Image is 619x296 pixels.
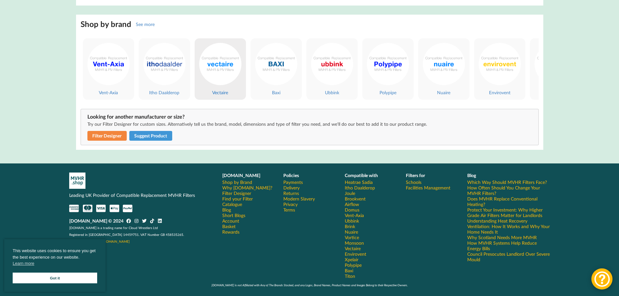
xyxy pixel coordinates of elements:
a: Itho Daalderop [139,38,190,100]
b: [DOMAIN_NAME] [222,173,260,178]
img: Nuaire-Compatible-Replacement-Filters.png [423,43,465,85]
a: Council Presocutes Landlord Over Severe Mould [467,251,550,262]
a: [DOMAIN_NAME] [102,239,130,243]
a: Which Way Should MVHR Filters Face? [467,179,547,185]
a: Rewards [222,229,239,235]
a: How MVHR Systems Help Reduce Energy Bills [467,240,550,251]
span: [DOMAIN_NAME] is a trading name for Cloud Wrestlers Ltd [69,226,158,230]
a: Itho Daalderop [345,185,375,190]
a: Delivery [283,185,300,190]
a: Heatrae Sadia [345,179,373,185]
a: See more [136,21,155,27]
a: Brookvent [345,196,366,201]
span: Itho Daalderop [149,90,179,95]
a: Shop by Brand [222,179,252,185]
a: Basket [222,224,236,229]
a: Why [DOMAIN_NAME]? [222,185,272,190]
a: Understanding Heat Recovery Ventilation: How It Works and Why Your Home Needs It [467,218,550,235]
b: Compatible with [345,173,378,178]
a: Facilities Management [406,185,450,190]
a: Vortice [345,235,359,240]
p: Try our Filter Designer for custom sizes. Alternatively tell us the brand, model, dimensions and ... [87,121,532,127]
img: Vent-Axia-Compatible-Replacement-Filters.png [87,43,130,85]
a: Nuaire [345,229,358,235]
span: Vent-Axia [99,90,118,95]
a: Filter Designer [87,131,127,141]
a: Nuaire [418,38,470,100]
a: Privacy [283,201,298,207]
a: Schools [406,179,421,185]
a: Find your Filter [222,196,253,201]
a: Vent-Axia [345,212,364,218]
b: Blog [467,173,476,178]
a: Why Scotland Needs More MVHR [467,235,537,240]
a: Account [222,218,239,224]
div: Looking for another manufacturer or size? [87,113,532,120]
a: Protect Your Investment: Why Higher Grade Air Filters Matter for Landlords [467,207,550,218]
button: Filter Missing? [99,51,142,62]
a: Titon [345,273,355,279]
a: Envirovent [474,38,525,100]
img: Ubbink-Compatible-Replacement-Filters.png [311,43,353,85]
img: mvhr-inverted.png [69,173,85,189]
a: Envirovent [345,251,366,257]
div: [DOMAIN_NAME] is not Affiliated with Any of The Brands Stocked, and any Logos, Brand Names, Produ... [69,283,550,287]
span: Polypipe [380,90,396,95]
a: Joule [345,190,355,196]
a: Payments [283,179,303,185]
div: cookieconsent [4,239,106,292]
img: Envirovent-Compatible-Replacement-Filters.png [479,43,521,85]
div: Select or Type Width [273,21,315,25]
a: Brink [345,224,355,229]
a: Xpelair [345,257,358,262]
a: Baxi [251,38,302,100]
img: Titon-Compatible-Replacement-Filters.png [535,43,577,85]
a: Monsoon [345,240,364,246]
img: Ithodaalderop-Compatible-Replacement-Filters.png [143,43,186,85]
span: Registered in [GEOGRAPHIC_DATA] 14459751. VAT Number GB 458535265. [69,233,184,237]
a: Catalogue [222,201,242,207]
span: Baxi [272,90,280,95]
a: Short Blogs [222,212,245,218]
h3: Find by Dimensions (Millimeters) [268,5,463,12]
a: Got it cookie [13,273,97,283]
img: Baxi-Compatible-Replacement-Filters.png [255,43,297,85]
a: Polypipe [345,262,362,268]
a: Ubbink [306,38,358,100]
a: Ubbink [345,218,359,224]
span: Envirovent [489,90,510,95]
a: cookies - Learn more [13,260,34,267]
a: Vectaire [345,246,361,251]
a: Domus [345,207,359,212]
span: Vectaire [212,90,228,95]
h2: Shop by brand [81,19,131,29]
img: Polypipe-Compatible-Replacement-Filters.png [367,43,409,85]
a: Vectaire [195,38,246,100]
p: Leading UK Provider of Compatible Replacement MVHR Filters [69,192,213,199]
button: Filter Missing? [362,51,405,62]
span: Ubbink [325,90,339,95]
a: Terms [283,207,295,212]
b: [DOMAIN_NAME] © 2024 [69,218,123,224]
a: Titon [530,38,581,100]
a: Modern Slavery [283,196,315,201]
a: Baxi [345,268,353,273]
a: Airflow [345,201,359,207]
a: How Often Should You Change Your MVHR Filters? [467,185,550,196]
button: Suggest Product [129,131,173,141]
span: Nuaire [437,90,450,95]
a: Does MVHR Replace Conventional Heating? [467,196,550,207]
a: Polypipe [362,38,414,100]
a: Vent-Axia [83,38,134,100]
a: Filter Designer [222,190,251,196]
h3: Find by Manufacturer and Model [5,5,200,12]
span: This website uses cookies to ensure you get the best experience on our website. [13,248,97,268]
b: Filters for [406,173,425,178]
a: Returns [283,190,299,196]
a: Blog [222,207,231,212]
b: Policies [283,173,299,178]
div: OR [230,34,237,67]
div: Select Manufacturer [10,21,51,25]
img: Vectaire-Compatible-Replacement-Filters.png [199,43,241,85]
